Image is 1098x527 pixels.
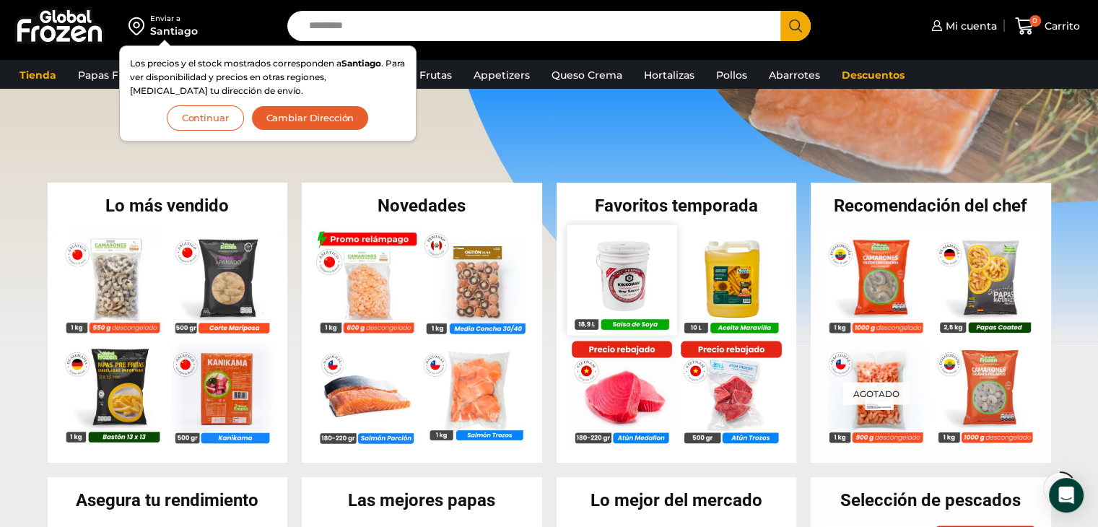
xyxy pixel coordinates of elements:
[557,197,797,214] h2: Favoritos temporada
[835,61,912,89] a: Descuentos
[942,19,997,33] span: Mi cuenta
[251,105,370,131] button: Cambiar Dirección
[466,61,537,89] a: Appetizers
[12,61,64,89] a: Tienda
[557,492,797,509] h2: Lo mejor del mercado
[150,14,198,24] div: Enviar a
[811,197,1051,214] h2: Recomendación del chef
[709,61,754,89] a: Pollos
[150,24,198,38] div: Santiago
[167,105,244,131] button: Continuar
[1029,15,1041,27] span: 0
[762,61,827,89] a: Abarrotes
[48,197,288,214] h2: Lo más vendido
[780,11,811,41] button: Search button
[302,492,542,509] h2: Las mejores papas
[544,61,629,89] a: Queso Crema
[302,197,542,214] h2: Novedades
[843,383,910,405] p: Agotado
[130,56,406,98] p: Los precios y el stock mostrados corresponden a . Para ver disponibilidad y precios en otras regi...
[48,492,288,509] h2: Asegura tu rendimiento
[128,14,150,38] img: address-field-icon.svg
[1011,9,1084,43] a: 0 Carrito
[1049,478,1084,513] div: Open Intercom Messenger
[811,492,1051,509] h2: Selección de pescados
[71,61,148,89] a: Papas Fritas
[1041,19,1080,33] span: Carrito
[341,58,381,69] strong: Santiago
[928,12,997,40] a: Mi cuenta
[637,61,702,89] a: Hortalizas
